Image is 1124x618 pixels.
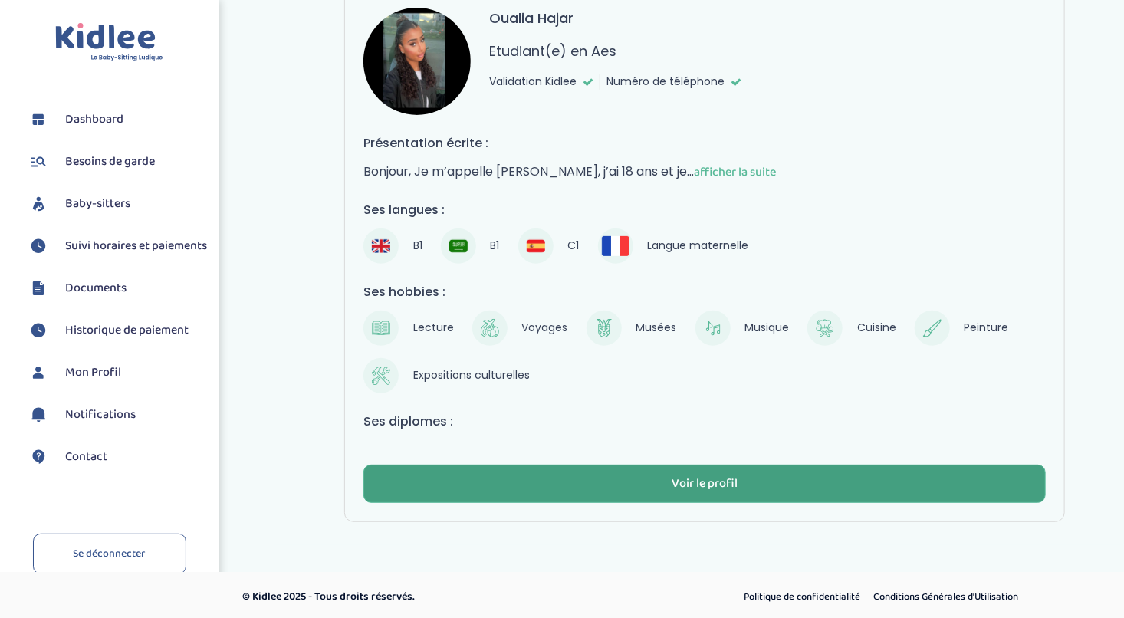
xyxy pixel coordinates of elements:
[606,74,725,90] span: Numéro de téléphone
[65,448,107,466] span: Contact
[65,321,189,340] span: Historique de paiement
[372,237,390,255] img: Anglais
[27,192,50,215] img: babysitters.svg
[65,195,130,213] span: Baby-sitters
[363,465,1046,503] button: Voir le profil
[406,365,536,386] span: Expositions culturelles
[363,162,1046,182] p: Bonjour, Je m’appelle [PERSON_NAME], j’ai 18 ans et je...
[672,475,738,493] div: Voir le profil
[27,445,207,468] a: Contact
[27,192,207,215] a: Baby-sitters
[27,361,50,384] img: profil.svg
[65,279,127,297] span: Documents
[27,319,207,342] a: Historique de paiement
[27,277,50,300] img: documents.svg
[65,406,136,424] span: Notifications
[363,412,1046,431] h4: Ses diplomes :
[739,587,866,607] a: Politique de confidentialité
[738,317,796,339] span: Musique
[489,74,577,90] span: Validation Kidlee
[27,403,207,426] a: Notifications
[489,41,616,61] p: Etudiant(e) en Aes
[363,133,1046,153] h4: Présentation écrite :
[363,200,1046,219] h4: Ses langues :
[27,150,207,173] a: Besoins de garde
[406,235,429,257] span: B1
[27,108,207,131] a: Dashboard
[527,237,545,255] img: Espagnol
[363,8,471,115] img: avatar
[958,317,1015,339] span: Peinture
[484,235,506,257] span: B1
[33,534,186,574] a: Se déconnecter
[242,589,627,605] p: © Kidlee 2025 - Tous droits réservés.
[65,110,123,129] span: Dashboard
[27,108,50,131] img: dashboard.svg
[363,282,1046,301] h4: Ses hobbies :
[869,587,1024,607] a: Conditions Générales d’Utilisation
[489,8,574,28] h3: Oualia Hajar
[629,317,683,339] span: Musées
[449,237,468,255] img: Arabe
[27,277,207,300] a: Documents
[55,23,163,62] img: logo.svg
[515,317,574,339] span: Voyages
[27,235,207,258] a: Suivi horaires et paiements
[27,445,50,468] img: contact.svg
[27,361,207,384] a: Mon Profil
[850,317,902,339] span: Cuisine
[561,235,586,257] span: C1
[65,153,155,171] span: Besoins de garde
[602,236,629,255] img: Français
[641,235,755,257] span: Langue maternelle
[65,237,207,255] span: Suivi horaires et paiements
[27,319,50,342] img: suivihoraire.svg
[65,363,121,382] span: Mon Profil
[27,150,50,173] img: besoin.svg
[406,317,460,339] span: Lecture
[27,235,50,258] img: suivihoraire.svg
[694,163,776,182] span: afficher la suite
[27,403,50,426] img: notification.svg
